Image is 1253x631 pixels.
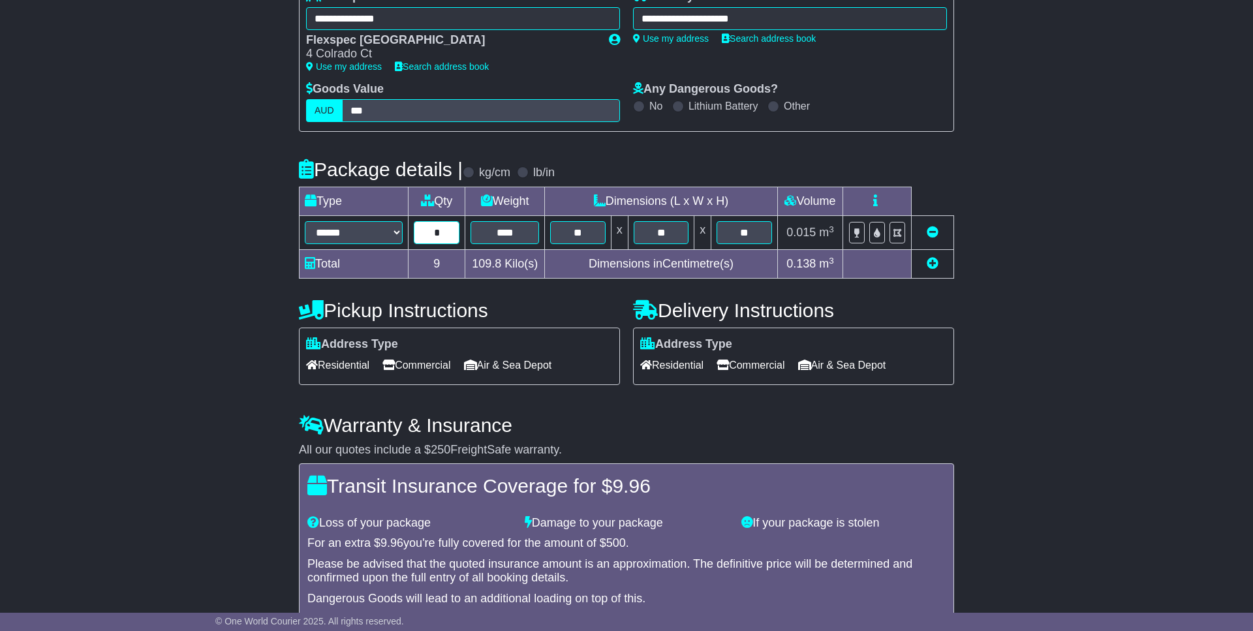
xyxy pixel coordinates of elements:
a: Use my address [633,33,709,44]
div: For an extra $ you're fully covered for the amount of $ . [307,536,946,551]
span: 0.015 [786,226,816,239]
span: Residential [306,355,369,375]
td: Dimensions in Centimetre(s) [545,250,778,279]
div: Domain: [DOMAIN_NAME] [34,34,144,44]
img: logo_orange.svg [21,21,31,31]
div: Dangerous Goods will lead to an additional loading on top of this. [307,592,946,606]
span: 0.138 [786,257,816,270]
span: Commercial [717,355,784,375]
td: Total [300,250,409,279]
label: Address Type [640,337,732,352]
label: Any Dangerous Goods? [633,82,778,97]
span: 9.96 [612,475,650,497]
a: Search address book [395,61,489,72]
div: Loss of your package [301,516,518,531]
h4: Pickup Instructions [299,300,620,321]
span: 250 [431,443,450,456]
a: Use my address [306,61,382,72]
h4: Package details | [299,159,463,180]
sup: 3 [829,256,834,266]
a: Add new item [927,257,938,270]
label: No [649,100,662,112]
div: Damage to your package [518,516,735,531]
td: Kilo(s) [465,250,545,279]
label: lb/in [533,166,555,180]
div: 4 Colrado Ct [306,47,596,61]
div: Flexspec [GEOGRAPHIC_DATA] [306,33,596,48]
div: All our quotes include a $ FreightSafe warranty. [299,443,954,457]
div: Domain Overview [52,77,117,85]
img: tab_domain_overview_orange.svg [38,76,48,86]
td: Dimensions (L x W x H) [545,187,778,216]
label: Lithium Battery [688,100,758,112]
td: Volume [777,187,843,216]
span: Air & Sea Depot [464,355,552,375]
td: Type [300,187,409,216]
img: website_grey.svg [21,34,31,44]
div: Please be advised that the quoted insurance amount is an approximation. The definitive price will... [307,557,946,585]
span: m [819,226,834,239]
h4: Warranty & Insurance [299,414,954,436]
span: m [819,257,834,270]
label: Other [784,100,810,112]
span: 500 [606,536,626,549]
span: Commercial [382,355,450,375]
div: Keywords by Traffic [146,77,215,85]
sup: 3 [829,224,834,234]
span: Residential [640,355,704,375]
label: Goods Value [306,82,384,97]
span: 109.8 [472,257,501,270]
td: 9 [409,250,465,279]
td: x [611,216,628,250]
h4: Delivery Instructions [633,300,954,321]
td: Weight [465,187,545,216]
label: AUD [306,99,343,122]
label: Address Type [306,337,398,352]
label: kg/cm [479,166,510,180]
a: Remove this item [927,226,938,239]
td: Qty [409,187,465,216]
span: 9.96 [380,536,403,549]
div: If your package is stolen [735,516,952,531]
a: Search address book [722,33,816,44]
img: tab_keywords_by_traffic_grey.svg [132,76,142,86]
h4: Transit Insurance Coverage for $ [307,475,946,497]
span: © One World Courier 2025. All rights reserved. [215,616,404,626]
div: v 4.0.25 [37,21,64,31]
td: x [694,216,711,250]
span: Air & Sea Depot [798,355,886,375]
